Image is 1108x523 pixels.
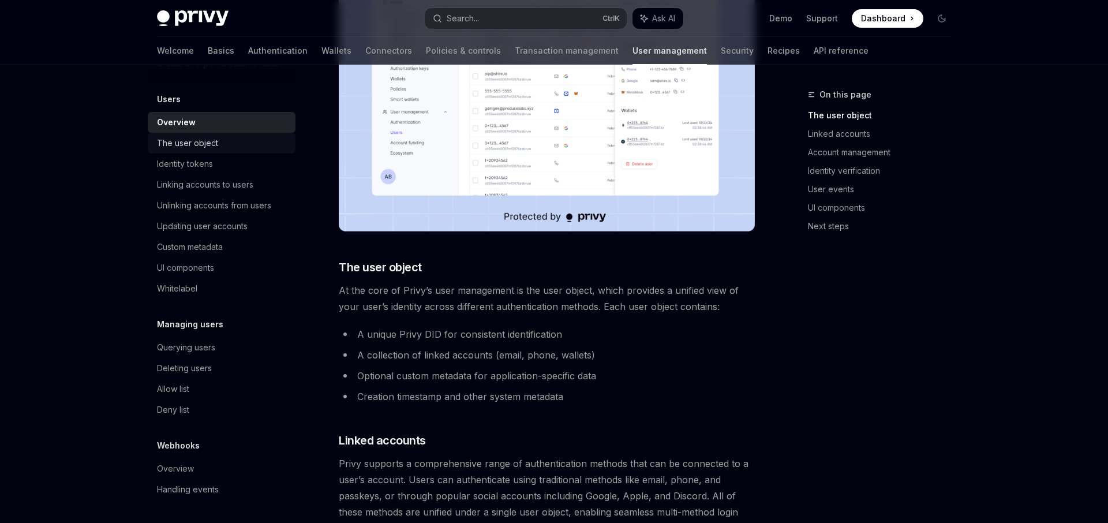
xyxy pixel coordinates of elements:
div: The user object [157,136,218,150]
a: Policies & controls [426,37,501,65]
span: On this page [819,88,871,102]
span: Linked accounts [339,432,426,449]
a: Overview [148,458,295,479]
a: Next steps [808,217,960,236]
span: Ask AI [652,13,675,24]
li: A collection of linked accounts (email, phone, wallets) [339,347,755,363]
a: Basics [208,37,234,65]
a: UI components [808,199,960,217]
div: Querying users [157,341,215,354]
div: Allow list [157,382,189,396]
div: Search... [447,12,479,25]
a: Welcome [157,37,194,65]
a: Support [806,13,838,24]
div: Deleting users [157,361,212,375]
a: Identity tokens [148,154,295,174]
a: Querying users [148,337,295,358]
li: A unique Privy DID for consistent identification [339,326,755,342]
a: Updating user accounts [148,216,295,237]
a: Dashboard [852,9,923,28]
span: The user object [339,259,422,275]
a: Deny list [148,399,295,420]
h5: Webhooks [157,439,200,453]
div: Identity tokens [157,157,213,171]
a: The user object [808,106,960,125]
a: Linking accounts to users [148,174,295,195]
a: Overview [148,112,295,133]
a: API reference [814,37,869,65]
a: Whitelabel [148,278,295,299]
h5: Managing users [157,317,223,331]
a: Demo [769,13,792,24]
a: Custom metadata [148,237,295,257]
span: Dashboard [861,13,905,24]
div: Updating user accounts [157,219,248,233]
a: User management [632,37,707,65]
a: Account management [808,143,960,162]
a: Recipes [768,37,800,65]
a: Connectors [365,37,412,65]
a: Identity verification [808,162,960,180]
div: Overview [157,462,194,476]
div: Custom metadata [157,240,223,254]
span: At the core of Privy’s user management is the user object, which provides a unified view of your ... [339,282,755,315]
img: dark logo [157,10,229,27]
button: Toggle dark mode [933,9,951,28]
a: Authentication [248,37,308,65]
a: Handling events [148,479,295,500]
h5: Users [157,92,181,106]
div: Linking accounts to users [157,178,253,192]
li: Optional custom metadata for application-specific data [339,368,755,384]
a: Transaction management [515,37,619,65]
div: Deny list [157,403,189,417]
li: Creation timestamp and other system metadata [339,388,755,405]
span: Ctrl K [602,14,620,23]
a: Unlinking accounts from users [148,195,295,216]
div: Handling events [157,483,219,496]
button: Ask AI [632,8,683,29]
a: User events [808,180,960,199]
div: Unlinking accounts from users [157,199,271,212]
button: Search...CtrlK [425,8,627,29]
div: Overview [157,115,196,129]
a: Linked accounts [808,125,960,143]
a: Allow list [148,379,295,399]
a: Deleting users [148,358,295,379]
a: Security [721,37,754,65]
a: The user object [148,133,295,154]
div: UI components [157,261,214,275]
a: UI components [148,257,295,278]
a: Wallets [321,37,351,65]
div: Whitelabel [157,282,197,296]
